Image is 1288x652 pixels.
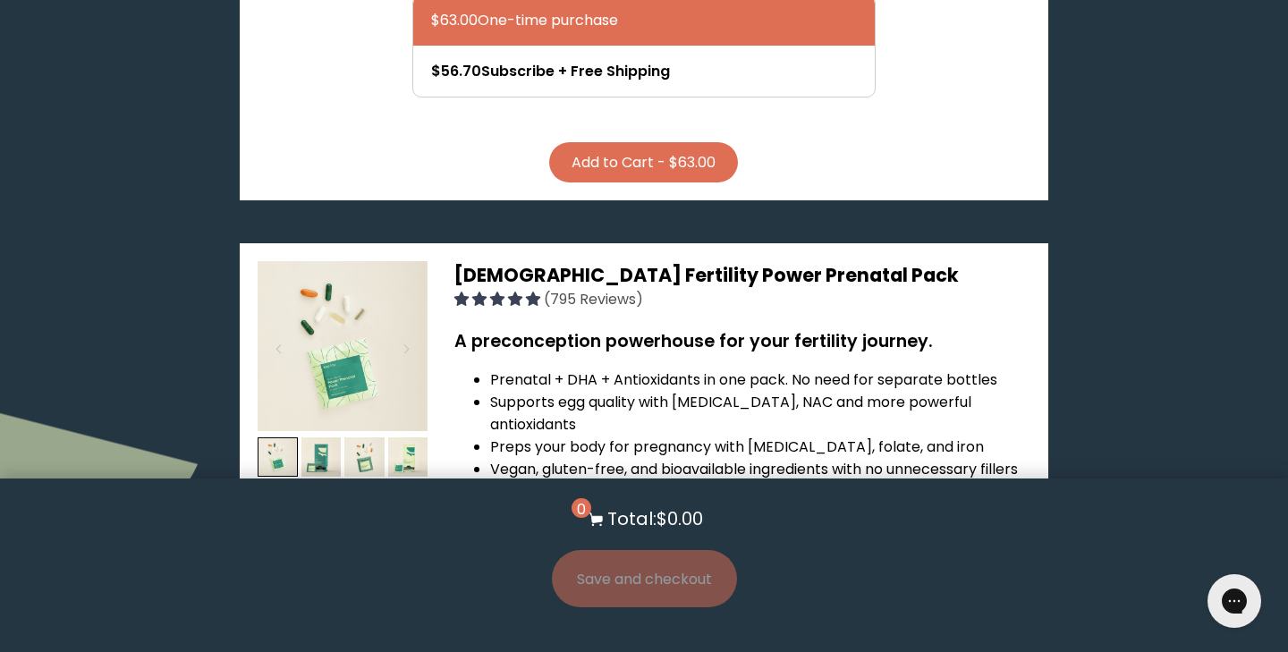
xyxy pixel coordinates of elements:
iframe: Gorgias live chat messenger [1199,568,1270,634]
img: thumbnail image [344,437,385,478]
img: thumbnail image [258,261,428,431]
span: (795 Reviews) [544,289,643,309]
li: Supports egg quality with [MEDICAL_DATA], NAC and more powerful antioxidants [490,391,1030,436]
span: [DEMOGRAPHIC_DATA] Fertility Power Prenatal Pack [454,262,959,288]
button: Add to Cart - $63.00 [549,142,738,182]
button: Save and checkout [552,550,737,607]
img: thumbnail image [388,437,428,478]
span: 0 [572,498,591,518]
li: Vegan, gluten-free, and bioavailable ingredients with no unnecessary fillers [490,458,1030,480]
p: Total: $0.00 [607,505,703,532]
strong: A preconception powerhouse for your fertility journey. [454,329,933,353]
img: thumbnail image [258,437,298,478]
span: 4.95 stars [454,289,544,309]
img: thumbnail image [301,437,342,478]
li: Prenatal + DHA + Antioxidants in one pack. No need for separate bottles [490,368,1030,391]
li: Preps your body for pregnancy with [MEDICAL_DATA], folate, and iron [490,436,1030,458]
